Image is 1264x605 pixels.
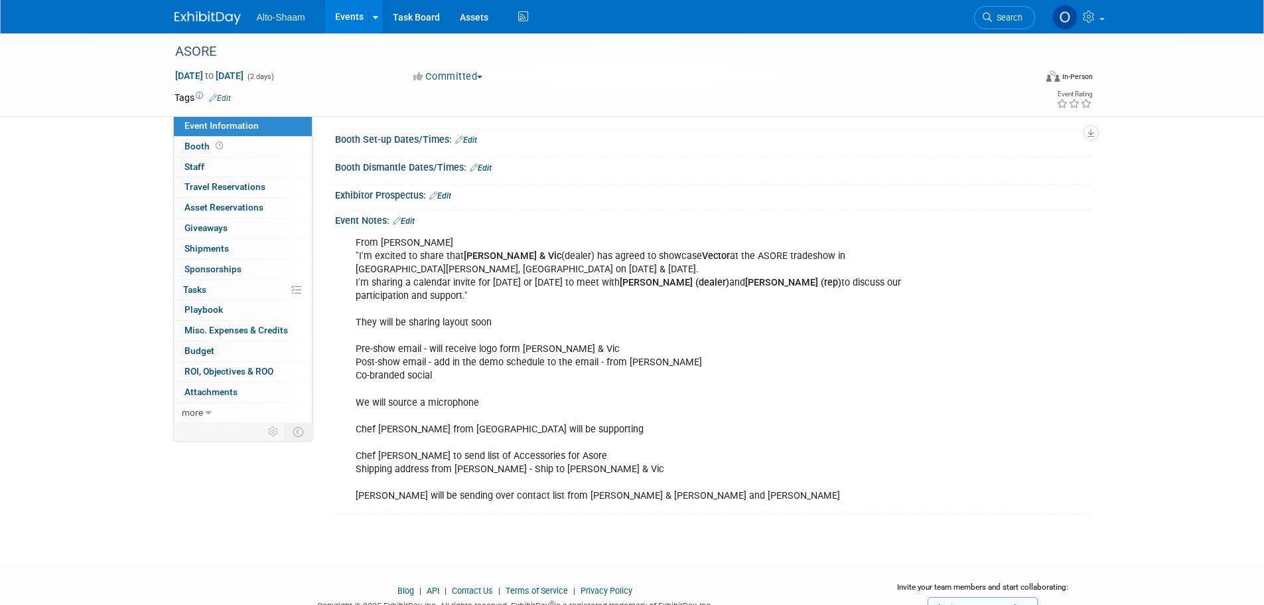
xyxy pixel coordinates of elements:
td: Personalize Event Tab Strip [262,423,285,440]
a: more [174,403,312,423]
b: [PERSON_NAME] (dealer) [620,277,729,288]
span: Event Information [184,120,259,131]
a: Edit [393,216,415,226]
span: (2 days) [246,72,274,81]
a: Staff [174,157,312,177]
a: Edit [470,163,492,173]
span: Alto-Shaam [257,12,305,23]
a: Event Information [174,116,312,136]
span: Booth not reserved yet [213,141,226,151]
span: more [182,407,203,418]
a: Misc. Expenses & Credits [174,321,312,341]
span: Travel Reservations [184,181,265,192]
button: Committed [409,70,488,84]
div: From [PERSON_NAME] "I'm excited to share that (dealer) has agreed to showcase at the ASORE trades... [346,230,944,510]
span: Attachments [184,387,238,397]
span: Asset Reservations [184,202,263,213]
span: Staff [184,161,204,172]
a: Search [974,6,1035,29]
a: Shipments [174,239,312,259]
div: Event Format [957,69,1093,89]
div: In-Person [1062,72,1093,82]
span: | [570,586,579,596]
a: Giveaways [174,218,312,238]
span: | [495,586,504,596]
span: Playbook [184,304,223,315]
td: Toggle Event Tabs [285,423,312,440]
div: Booth Dismantle Dates/Times: [335,157,1090,175]
div: Exhibitor Prospectus: [335,185,1090,203]
img: Format-Inperson.png [1046,71,1060,82]
b: [PERSON_NAME] (rep) [745,277,841,288]
td: Tags [175,91,231,104]
span: to [203,70,216,81]
span: Tasks [183,284,206,295]
span: Shipments [184,243,229,254]
a: Asset Reservations [174,198,312,218]
span: Search [992,13,1022,23]
div: Event Notes: [335,211,1090,228]
span: ROI, Objectives & ROO [184,366,273,377]
b: [PERSON_NAME] & Vic [464,250,561,262]
a: Budget [174,341,312,361]
a: Edit [455,135,477,145]
a: Playbook [174,300,312,320]
a: Tasks [174,280,312,300]
span: | [416,586,425,596]
span: Misc. Expenses & Credits [184,325,288,335]
span: Booth [184,141,226,151]
div: Invite your team members and start collaborating: [876,582,1090,602]
a: Privacy Policy [581,586,632,596]
a: Contact Us [452,586,493,596]
div: ASORE [171,40,1015,64]
img: ExhibitDay [175,11,241,25]
span: Budget [184,345,214,356]
div: Event Rating [1056,91,1092,98]
a: Booth [174,137,312,157]
img: Olivia Strasser [1052,5,1078,30]
span: Giveaways [184,222,228,233]
a: Terms of Service [506,586,568,596]
a: API [427,586,439,596]
div: Booth Set-up Dates/Times: [335,130,1090,147]
b: Vector [702,250,730,262]
a: Blog [397,586,414,596]
a: Travel Reservations [174,177,312,197]
span: | [441,586,450,596]
a: Edit [209,94,231,103]
a: Edit [429,191,451,201]
a: ROI, Objectives & ROO [174,362,312,382]
span: [DATE] [DATE] [175,70,244,82]
a: Attachments [174,383,312,402]
a: Sponsorships [174,260,312,280]
span: Sponsorships [184,264,242,274]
